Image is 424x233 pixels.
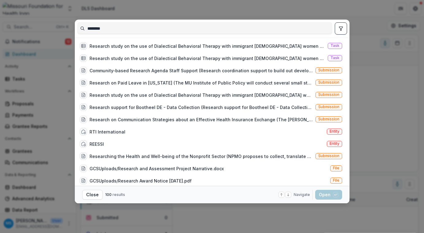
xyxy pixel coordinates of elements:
span: Submission [318,92,339,97]
div: Research study on the use of Dialectical Behavioral Therapy with immigrant [DEMOGRAPHIC_DATA] wom... [90,92,313,98]
span: 100 [105,192,112,197]
span: File [333,178,339,182]
span: Submission [318,68,339,72]
div: GCSUploads/Research and Assessment Project Narrative.docx [90,165,224,172]
span: results [113,192,125,197]
div: Research on Paid Leave in [US_STATE] (The MU Institute of Public Policy will conduct several smal... [90,80,313,86]
div: Research study on the use of Dialectical Behavioral Therapy with immigrant [DEMOGRAPHIC_DATA] wom... [90,55,325,62]
span: Submission [318,105,339,109]
div: REESSI [90,141,104,147]
span: Submission [318,154,339,158]
div: Researching the Health and Well-being of the Nonprofit Sector (NPMO proposes to collect, translat... [90,153,313,160]
div: Community-based Research Agenda Staff Support (Research coordination support to build out develop... [90,67,313,74]
div: RTI International [90,129,125,135]
span: Task [330,56,339,60]
span: Task [330,43,339,48]
span: Submission [318,80,339,85]
span: Entity [330,129,339,133]
button: Open [315,190,342,200]
div: Research on Communication Strategies about an Effective Health Insurance Exchange (The [PERSON_NA... [90,116,313,123]
div: Research study on the use of Dialectical Behavioral Therapy with immigrant [DEMOGRAPHIC_DATA] wom... [90,43,325,49]
div: Research support for Bootheel DE - Data Collection (Research support for Bootheel DE - Data Colle... [90,104,313,111]
span: File [333,166,339,170]
span: Navigate [294,192,310,197]
span: Entity [330,141,339,146]
button: Close [82,190,103,200]
span: Submission [318,117,339,121]
button: toggle filters [335,22,347,35]
div: GCSUploads/Research Award Notice [DATE].pdf [90,178,192,184]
